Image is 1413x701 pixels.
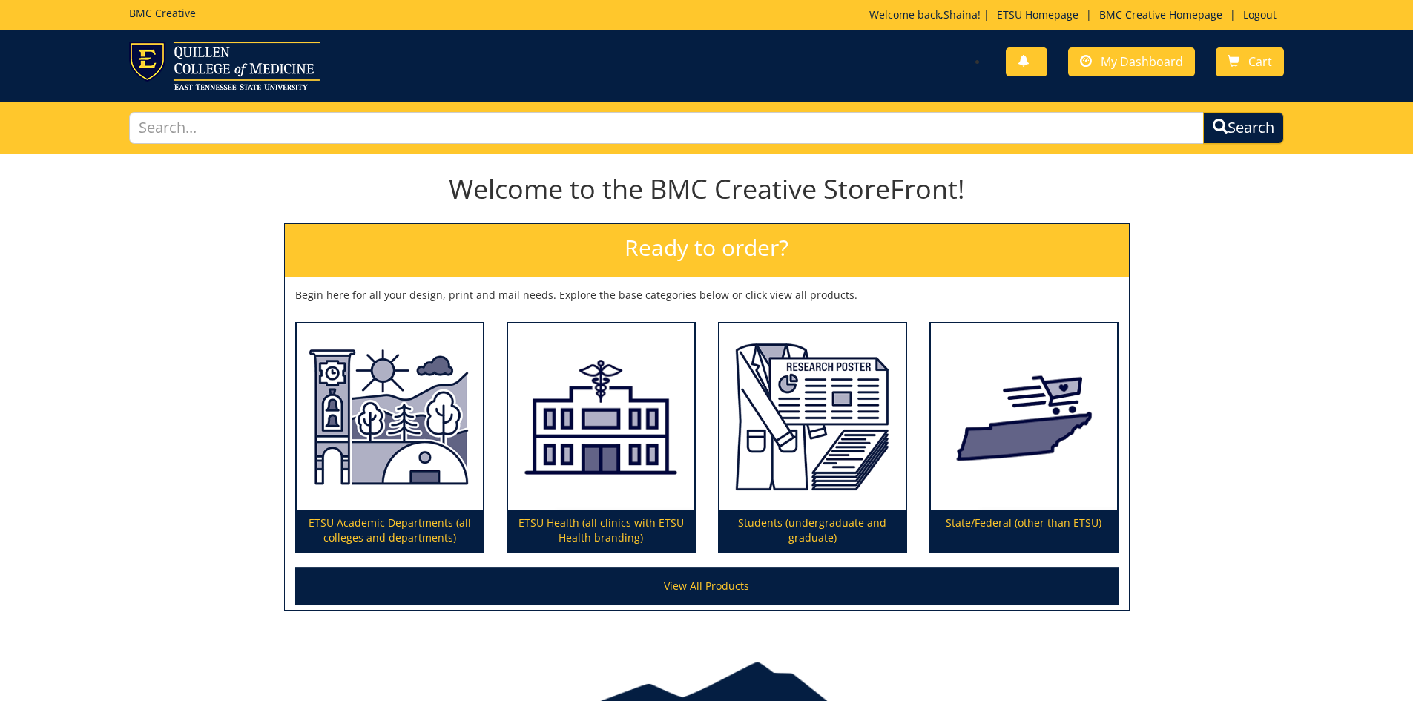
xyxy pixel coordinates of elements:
a: Logout [1236,7,1284,22]
input: Search... [129,112,1205,144]
a: My Dashboard [1068,47,1195,76]
p: ETSU Health (all clinics with ETSU Health branding) [508,510,694,551]
a: Students (undergraduate and graduate) [719,323,906,552]
p: Students (undergraduate and graduate) [719,510,906,551]
a: State/Federal (other than ETSU) [931,323,1117,552]
a: ETSU Homepage [989,7,1086,22]
h1: Welcome to the BMC Creative StoreFront! [284,174,1130,204]
h5: BMC Creative [129,7,196,19]
p: Begin here for all your design, print and mail needs. Explore the base categories below or click ... [295,288,1119,303]
span: My Dashboard [1101,53,1183,70]
p: ETSU Academic Departments (all colleges and departments) [297,510,483,551]
img: State/Federal (other than ETSU) [931,323,1117,510]
button: Search [1203,112,1284,144]
a: Shaina [943,7,978,22]
a: ETSU Academic Departments (all colleges and departments) [297,323,483,552]
a: ETSU Health (all clinics with ETSU Health branding) [508,323,694,552]
p: Welcome back, ! | | | [869,7,1284,22]
p: State/Federal (other than ETSU) [931,510,1117,551]
a: BMC Creative Homepage [1092,7,1230,22]
img: ETSU logo [129,42,320,90]
a: Cart [1216,47,1284,76]
span: Cart [1248,53,1272,70]
a: View All Products [295,567,1119,605]
img: ETSU Academic Departments (all colleges and departments) [297,323,483,510]
h2: Ready to order? [285,224,1129,277]
img: Students (undergraduate and graduate) [719,323,906,510]
img: ETSU Health (all clinics with ETSU Health branding) [508,323,694,510]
